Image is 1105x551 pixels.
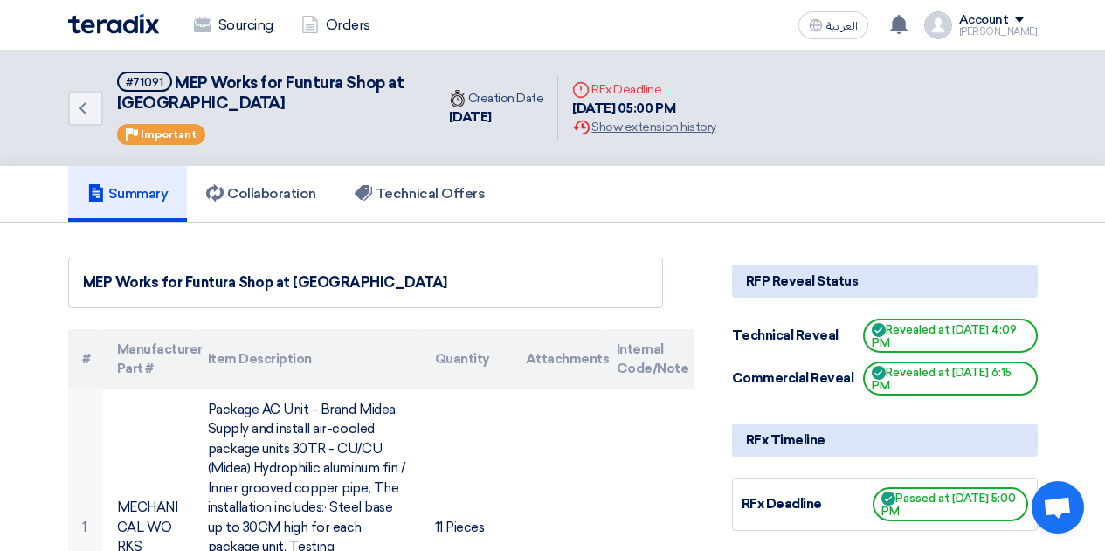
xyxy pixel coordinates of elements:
[287,6,384,45] a: Orders
[180,6,287,45] a: Sourcing
[68,166,188,222] a: Summary
[449,107,544,127] div: [DATE]
[798,11,868,39] button: العربية
[863,362,1038,396] span: Revealed at [DATE] 6:15 PM
[959,13,1009,28] div: Account
[863,319,1038,353] span: Revealed at [DATE] 4:09 PM
[572,118,715,136] div: Show extension history
[194,329,421,389] th: Item Description
[117,72,414,114] h5: MEP Works for Funtura Shop at Al-Ahsa Mall
[103,329,194,389] th: Manufacturer Part #
[572,99,715,119] div: [DATE] 05:00 PM
[1032,481,1084,534] a: Open chat
[572,80,715,99] div: RFx Deadline
[512,329,603,389] th: Attachments
[68,14,159,34] img: Teradix logo
[603,329,694,389] th: Internal Code/Note
[335,166,504,222] a: Technical Offers
[873,487,1028,521] span: Passed at [DATE] 5:00 PM
[206,185,316,203] h5: Collaboration
[959,27,1038,37] div: [PERSON_NAME]
[87,185,169,203] h5: Summary
[449,89,544,107] div: Creation Date
[742,494,873,514] div: RFx Deadline
[421,329,512,389] th: Quantity
[732,265,1038,298] div: RFP Reveal Status
[68,329,103,389] th: #
[732,326,863,346] div: Technical Reveal
[924,11,952,39] img: profile_test.png
[732,424,1038,457] div: RFx Timeline
[126,77,163,88] div: #71091
[732,368,863,389] div: Commercial Reveal
[83,272,648,293] div: MEP Works for Funtura Shop at [GEOGRAPHIC_DATA]
[826,20,858,32] span: العربية
[355,185,485,203] h5: Technical Offers
[117,73,404,113] span: MEP Works for Funtura Shop at [GEOGRAPHIC_DATA]
[141,128,197,141] span: Important
[187,166,335,222] a: Collaboration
